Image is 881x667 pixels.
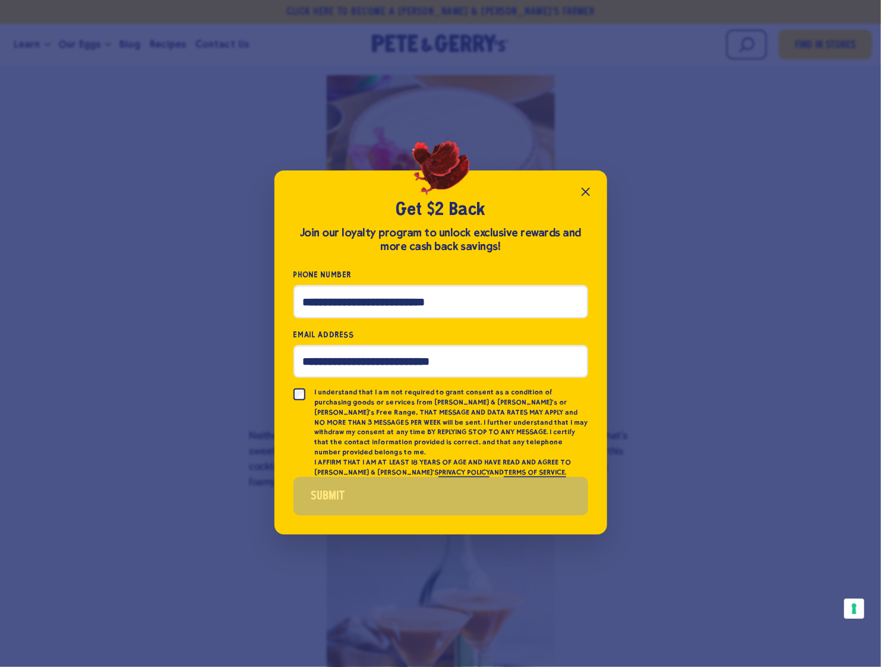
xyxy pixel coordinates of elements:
label: Email Address [293,328,588,342]
label: Phone Number [293,268,588,282]
div: Join our loyalty program to unlock exclusive rewards and more cash back savings! [293,226,588,254]
p: I AFFIRM THAT I AM AT LEAST 18 YEARS OF AGE AND HAVE READ AND AGREE TO [PERSON_NAME] & [PERSON_NA... [315,457,588,478]
a: TERMS OF SERVICE. [504,468,566,478]
h2: Get $2 Back [293,199,588,222]
a: PRIVACY POLICY [438,468,490,478]
p: I understand that I am not required to grant consent as a condition of purchasing goods or servic... [315,387,588,457]
button: Your consent preferences for tracking technologies [844,599,864,619]
button: Close popup [574,180,598,204]
input: I understand that I am not required to grant consent as a condition of purchasing goods or servic... [293,388,305,400]
button: Submit [293,477,588,516]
